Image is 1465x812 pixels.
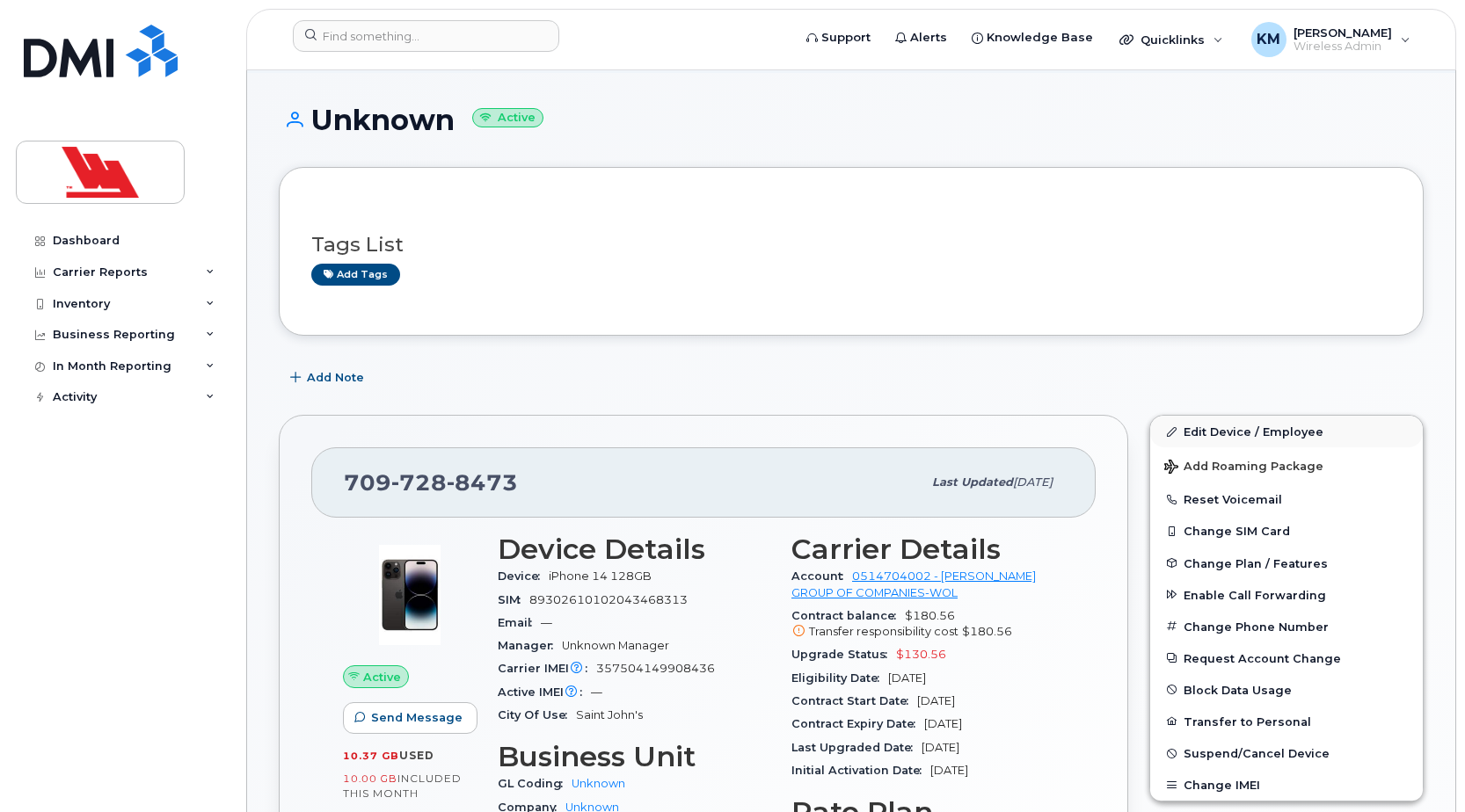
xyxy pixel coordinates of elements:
span: City Of Use [498,708,576,721]
span: Transfer responsibility cost [809,625,958,638]
a: Add tags [311,264,400,286]
span: Quicklinks [1141,33,1205,47]
span: Email [498,616,541,629]
small: Active [472,108,543,128]
span: Device [498,569,549,583]
span: Manager [498,639,562,652]
span: [DATE] [922,741,959,754]
span: 728 [391,469,447,496]
span: Active IMEI [498,685,591,699]
span: [DATE] [888,671,926,685]
span: 10.37 GB [343,750,399,762]
span: Suspend/Cancel Device [1184,747,1330,760]
span: used [399,749,434,762]
span: Last updated [932,475,1013,489]
a: Unknown [572,777,625,790]
span: Unknown Manager [562,639,669,652]
button: Add Roaming Package [1150,447,1423,483]
span: Alerts [910,29,947,47]
button: Request Account Change [1150,642,1423,674]
span: $180.56 [962,625,1012,638]
span: Contract Start Date [791,694,917,707]
span: Active [363,669,401,685]
h3: Carrier Details [791,533,1064,565]
button: Change IMEI [1150,769,1423,801]
span: iPhone 14 128GB [549,569,652,583]
span: 709 [344,469,518,496]
span: Wireless Admin [1294,40,1392,54]
button: Change Plan / Features [1150,547,1423,579]
span: Upgrade Status [791,648,896,661]
button: Enable Call Forwarding [1150,579,1423,611]
span: 357504149908436 [596,662,715,675]
span: 8473 [447,469,518,496]
span: [PERSON_NAME] [1294,25,1392,40]
button: Send Message [343,702,477,734]
span: Saint John's [576,708,643,721]
span: Eligibility Date [791,671,888,685]
h3: Tags List [311,234,1391,256]
a: Alerts [883,20,959,55]
span: $130.56 [896,648,946,661]
h3: Device Details [498,533,770,565]
button: Add Note [279,362,379,394]
span: Contract balance [791,609,905,622]
img: image20231002-3703462-njx0qo.jpeg [357,542,463,648]
a: 0514704002 - [PERSON_NAME] GROUP OF COMPANIES-WOL [791,569,1036,598]
h3: Business Unit [498,741,770,772]
span: Initial Activation Date [791,764,930,777]
span: SIM [498,593,529,606]
span: 10.00 GB [343,772,397,785]
span: [DATE] [917,694,955,707]
span: $180.56 [791,609,1064,641]
a: Support [794,20,883,55]
span: [DATE] [930,764,968,777]
span: KM [1257,29,1280,50]
div: Quicklinks [1107,22,1235,57]
span: Add Roaming Package [1164,460,1323,476]
span: GL Coding [498,777,572,790]
a: Knowledge Base [959,20,1105,55]
span: 89302610102043468313 [529,593,688,606]
h1: Unknown [279,105,1424,135]
button: Change Phone Number [1150,611,1423,642]
a: Edit Device / Employee [1150,416,1423,447]
button: Transfer to Personal [1150,706,1423,737]
span: — [541,616,552,629]
span: Contract Expiry Date [791,717,924,730]
span: Change Plan / Features [1184,556,1328,569]
span: — [591,685,602,699]
span: included this month [343,772,462,801]
span: Account [791,569,852,583]
button: Block Data Usage [1150,674,1423,706]
span: [DATE] [924,717,962,730]
button: Suspend/Cancel Device [1150,737,1423,769]
button: Reset Voicemail [1150,483,1423,515]
span: Carrier IMEI [498,662,596,675]
span: Support [821,29,871,47]
button: Change SIM Card [1150,515,1423,547]
span: Last Upgraded Date [791,741,922,754]
span: Knowledge Base [987,29,1093,47]
span: [DATE] [1013,475,1053,489]
input: Find something... [293,20,559,52]
span: Add Note [307,369,364,386]
span: Send Message [371,709,463,726]
div: Kyle Murphy [1239,22,1423,57]
span: Enable Call Forwarding [1184,588,1326,601]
